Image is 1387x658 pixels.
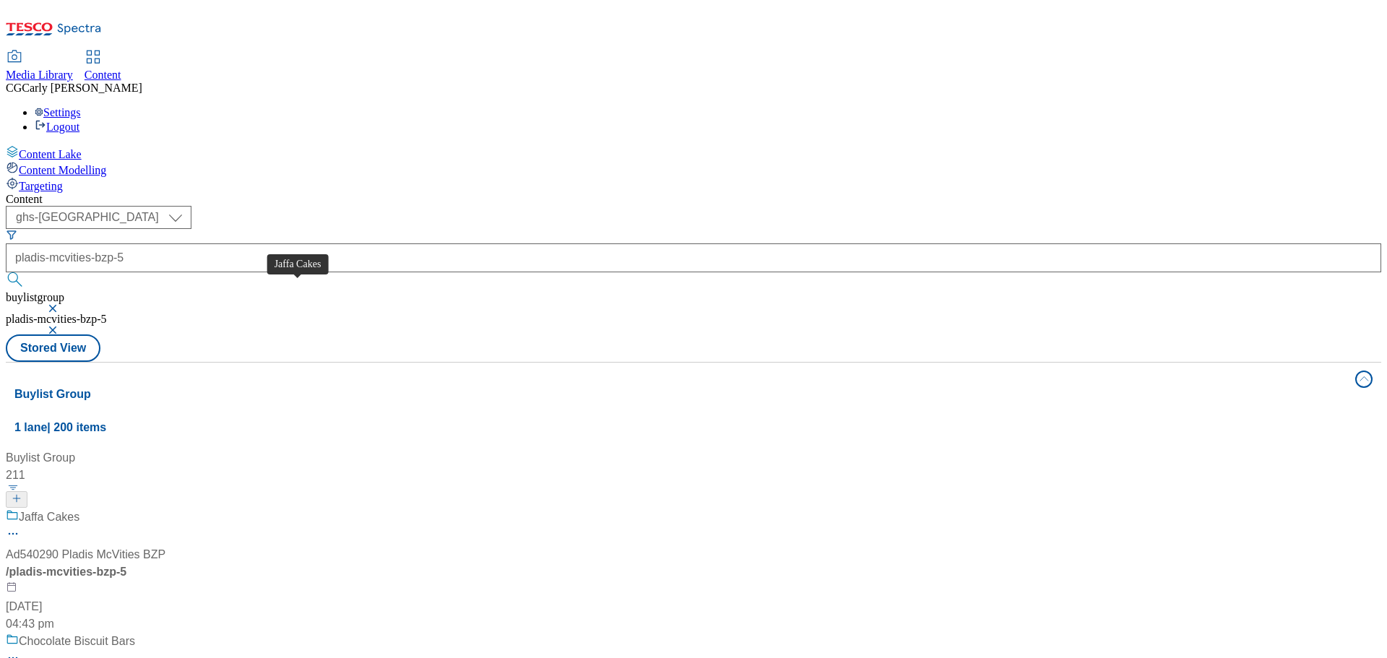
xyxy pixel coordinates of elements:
span: pladis-mcvities-bzp-5 [6,313,107,325]
span: / pladis-mcvities-bzp-5 [6,566,126,578]
div: Ad540290 Pladis McVities BZP [6,546,165,563]
div: Jaffa Cakes [19,508,79,526]
a: Media Library [6,51,73,82]
span: Media Library [6,69,73,81]
a: Content Modelling [6,161,1381,177]
span: Content Modelling [19,164,106,176]
a: Content Lake [6,145,1381,161]
span: Targeting [19,180,63,192]
button: Stored View [6,334,100,362]
button: Buylist Group1 lane| 200 items [6,363,1381,443]
div: Buylist Group [6,449,286,467]
div: [DATE] [6,598,286,615]
span: Content Lake [19,148,82,160]
div: Chocolate Biscuit Bars [19,633,135,650]
div: Content [6,193,1381,206]
div: 04:43 pm [6,615,286,633]
a: Logout [35,121,79,133]
span: CG [6,82,22,94]
span: 1 lane | 200 items [14,421,106,433]
span: Carly [PERSON_NAME] [22,82,142,94]
span: Content [85,69,121,81]
span: buylistgroup [6,291,64,303]
div: 211 [6,467,286,484]
svg: Search Filters [6,229,17,241]
a: Content [85,51,121,82]
a: Settings [35,106,81,118]
h4: Buylist Group [14,386,1347,403]
input: Search [6,243,1381,272]
a: Targeting [6,177,1381,193]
